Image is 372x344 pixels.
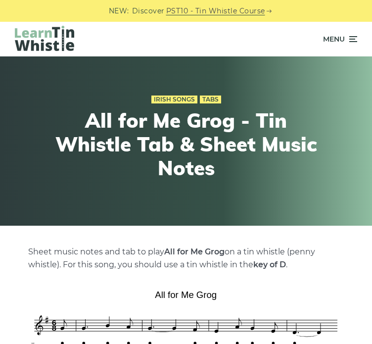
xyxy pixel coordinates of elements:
[151,96,197,103] a: Irish Songs
[28,246,344,271] p: Sheet music notes and tab to play on a tin whistle (penny whistle). For this song, you should use...
[323,27,345,51] span: Menu
[52,108,320,180] h1: All for Me Grog - Tin Whistle Tab & Sheet Music Notes
[200,96,221,103] a: Tabs
[164,247,225,256] strong: All for Me Grog
[253,260,286,269] strong: key of D
[15,26,74,51] img: LearnTinWhistle.com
